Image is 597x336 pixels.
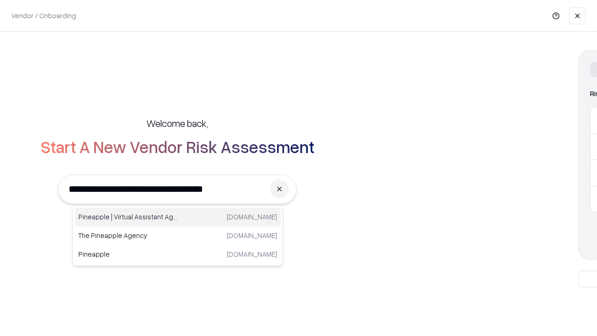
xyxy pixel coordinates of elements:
[78,231,178,240] p: The Pineapple Agency
[227,212,277,222] p: [DOMAIN_NAME]
[78,212,178,222] p: Pineapple | Virtual Assistant Agency
[11,11,76,21] p: Vendor / Onboarding
[146,117,208,130] h5: Welcome back,
[227,231,277,240] p: [DOMAIN_NAME]
[227,249,277,259] p: [DOMAIN_NAME]
[78,249,178,259] p: Pineapple
[72,205,283,266] div: Suggestions
[41,137,314,156] h2: Start A New Vendor Risk Assessment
